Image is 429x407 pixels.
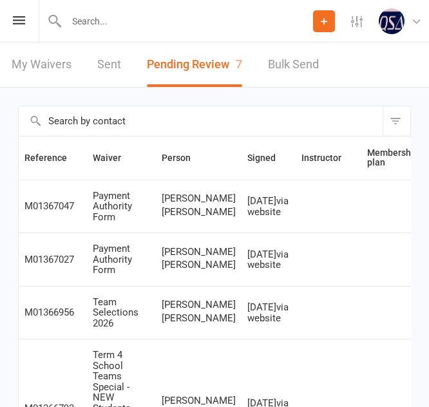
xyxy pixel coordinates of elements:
[62,12,313,30] input: Search...
[162,150,205,166] button: Person
[247,302,290,323] div: [DATE] via website
[93,297,150,329] div: Team Selections 2026
[301,153,356,163] span: Instructor
[162,207,236,218] span: [PERSON_NAME]
[93,153,135,163] span: Waiver
[379,8,405,34] img: thumb_image1645967867.png
[93,243,150,276] div: Payment Authority Form
[162,153,205,163] span: Person
[12,43,71,87] a: My Waivers
[301,150,356,166] button: Instructor
[162,193,236,204] span: [PERSON_NAME]
[162,313,236,324] span: [PERSON_NAME]
[247,249,290,270] div: [DATE] via website
[93,191,150,223] div: Payment Authority Form
[19,106,383,136] input: Search by contact
[268,43,319,87] a: Bulk Send
[247,196,290,217] div: [DATE] via website
[24,307,81,318] div: M01366956
[24,150,81,166] button: Reference
[162,260,236,270] span: [PERSON_NAME]
[24,153,81,163] span: Reference
[361,137,424,180] th: Membership plan
[236,57,242,71] span: 7
[162,247,236,258] span: [PERSON_NAME]
[24,254,81,265] div: M01367027
[24,201,81,212] div: M01367047
[93,150,135,166] button: Waiver
[247,150,290,166] button: Signed
[97,43,121,87] a: Sent
[147,43,242,87] button: Pending Review7
[162,395,236,406] span: [PERSON_NAME]
[247,153,290,163] span: Signed
[162,299,236,310] span: [PERSON_NAME]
